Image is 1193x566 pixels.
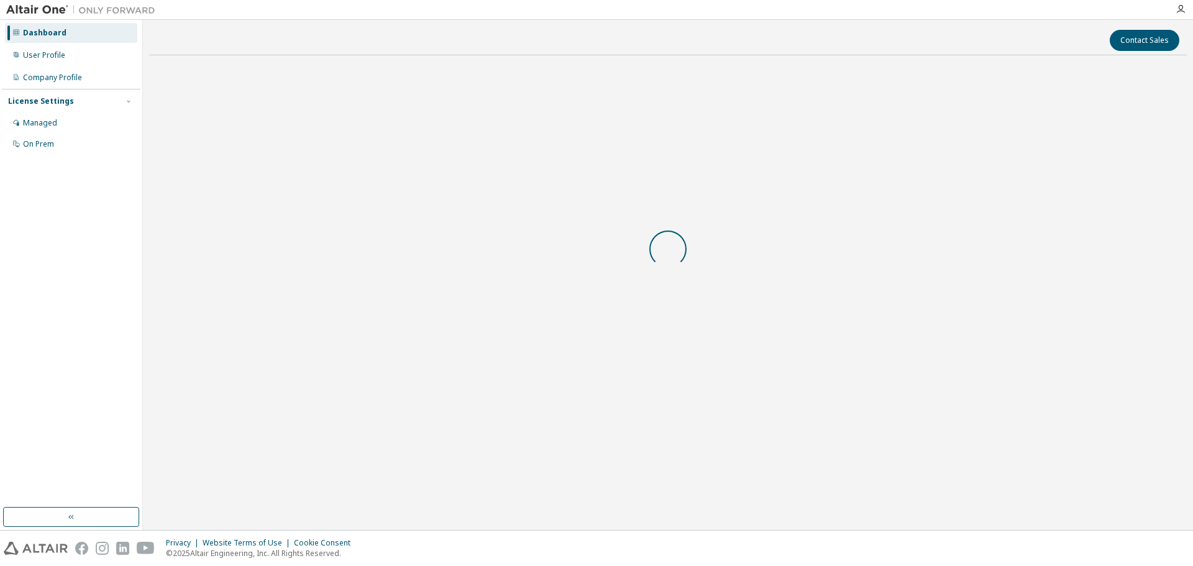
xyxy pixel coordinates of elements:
div: Company Profile [23,73,82,83]
div: License Settings [8,96,74,106]
img: youtube.svg [137,542,155,555]
div: Privacy [166,538,203,548]
button: Contact Sales [1110,30,1179,51]
p: © 2025 Altair Engineering, Inc. All Rights Reserved. [166,548,358,559]
div: Cookie Consent [294,538,358,548]
img: altair_logo.svg [4,542,68,555]
div: User Profile [23,50,65,60]
div: Dashboard [23,28,66,38]
div: Managed [23,118,57,128]
img: facebook.svg [75,542,88,555]
img: Altair One [6,4,162,16]
div: Website Terms of Use [203,538,294,548]
img: instagram.svg [96,542,109,555]
img: linkedin.svg [116,542,129,555]
div: On Prem [23,139,54,149]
